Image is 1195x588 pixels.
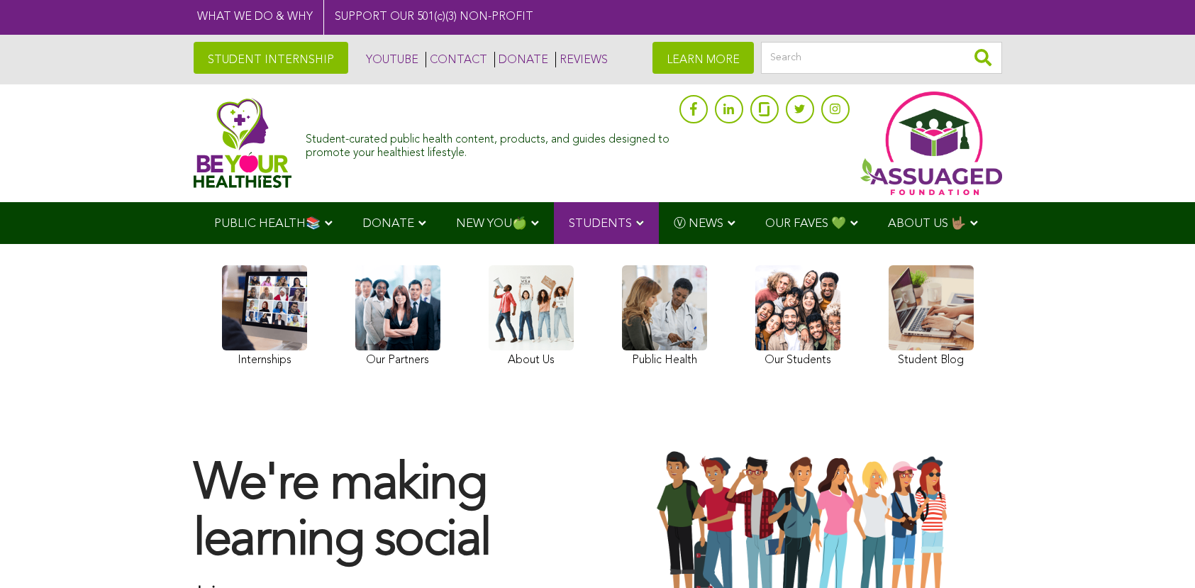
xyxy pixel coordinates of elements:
img: Assuaged App [860,91,1002,195]
h1: We're making learning social [194,457,584,570]
span: PUBLIC HEALTH📚 [214,218,321,230]
span: ABOUT US 🤟🏽 [888,218,966,230]
div: Navigation Menu [194,202,1002,244]
span: OUR FAVES 💚 [765,218,846,230]
a: LEARN MORE [652,42,754,74]
span: Ⓥ NEWS [674,218,723,230]
span: DONATE [362,218,414,230]
a: DONATE [494,52,548,67]
div: Student-curated public health content, products, and guides designed to promote your healthiest l... [306,126,672,160]
a: STUDENT INTERNSHIP [194,42,348,74]
span: NEW YOU🍏 [456,218,527,230]
img: Assuaged [194,98,292,188]
input: Search [761,42,1002,74]
a: CONTACT [426,52,487,67]
a: REVIEWS [555,52,608,67]
img: glassdoor [759,102,769,116]
iframe: Chat Widget [1124,520,1195,588]
span: STUDENTS [569,218,632,230]
a: YOUTUBE [362,52,418,67]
